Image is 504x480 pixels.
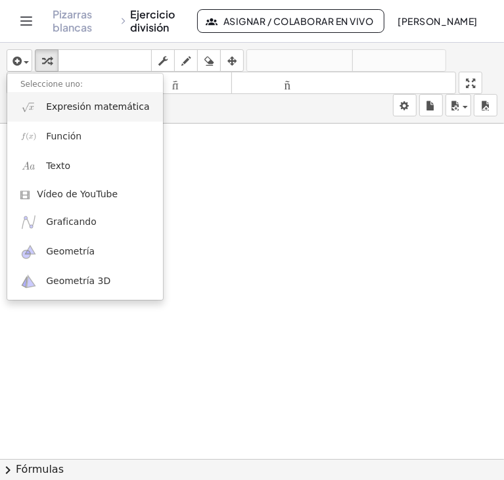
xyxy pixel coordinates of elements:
[16,11,37,32] button: Cambiar navegación
[7,237,163,267] a: Geometría
[46,216,97,227] font: Graficando
[246,49,353,72] button: deshacer
[20,128,37,145] img: f_x.png
[7,267,163,297] a: Geometría 3D
[46,101,149,112] font: Expresión matemática
[7,181,163,208] a: Vídeo de YouTube
[231,72,457,94] button: tamaño_del_formato
[58,49,152,72] button: teclado
[46,160,70,171] font: Texto
[20,214,37,230] img: ggb-graphing.svg
[61,55,149,67] font: teclado
[16,463,64,475] font: Fórmulas
[7,122,163,151] a: Función
[235,77,453,89] font: tamaño_del_formato
[387,9,488,33] button: [PERSON_NAME]
[37,189,118,199] font: Vídeo de YouTube
[46,276,110,286] font: Geometría 3D
[352,49,446,72] button: rehacer
[7,92,163,122] a: Expresión matemática
[20,80,83,89] font: Seleccione uno:
[20,99,37,115] img: sqrt_x.png
[223,15,373,27] font: Asignar / Colaborar en vivo
[46,246,95,256] font: Geometría
[20,244,37,260] img: ggb-geometry.svg
[250,55,350,67] font: deshacer
[7,207,163,237] a: Graficando
[355,55,443,67] font: rehacer
[7,72,232,94] button: tamaño_del_formato
[53,8,116,34] a: Pizarras blancas
[197,9,384,33] button: Asignar / Colaborar en vivo
[7,151,163,181] a: Texto
[46,131,81,141] font: Función
[20,158,37,174] img: Aa.png
[53,7,92,34] font: Pizarras blancas
[20,274,37,290] img: ggb-3d.svg
[398,15,478,27] font: [PERSON_NAME]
